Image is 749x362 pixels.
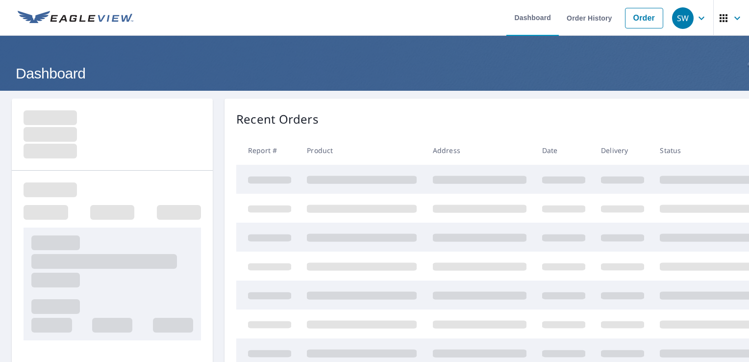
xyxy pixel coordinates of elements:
[425,136,534,165] th: Address
[624,8,663,28] a: Order
[593,136,652,165] th: Delivery
[236,136,299,165] th: Report #
[299,136,424,165] th: Product
[12,63,737,83] h1: Dashboard
[18,11,133,26] img: EV Logo
[672,7,694,29] div: SW
[534,136,593,165] th: Date
[236,110,319,128] p: Recent Orders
